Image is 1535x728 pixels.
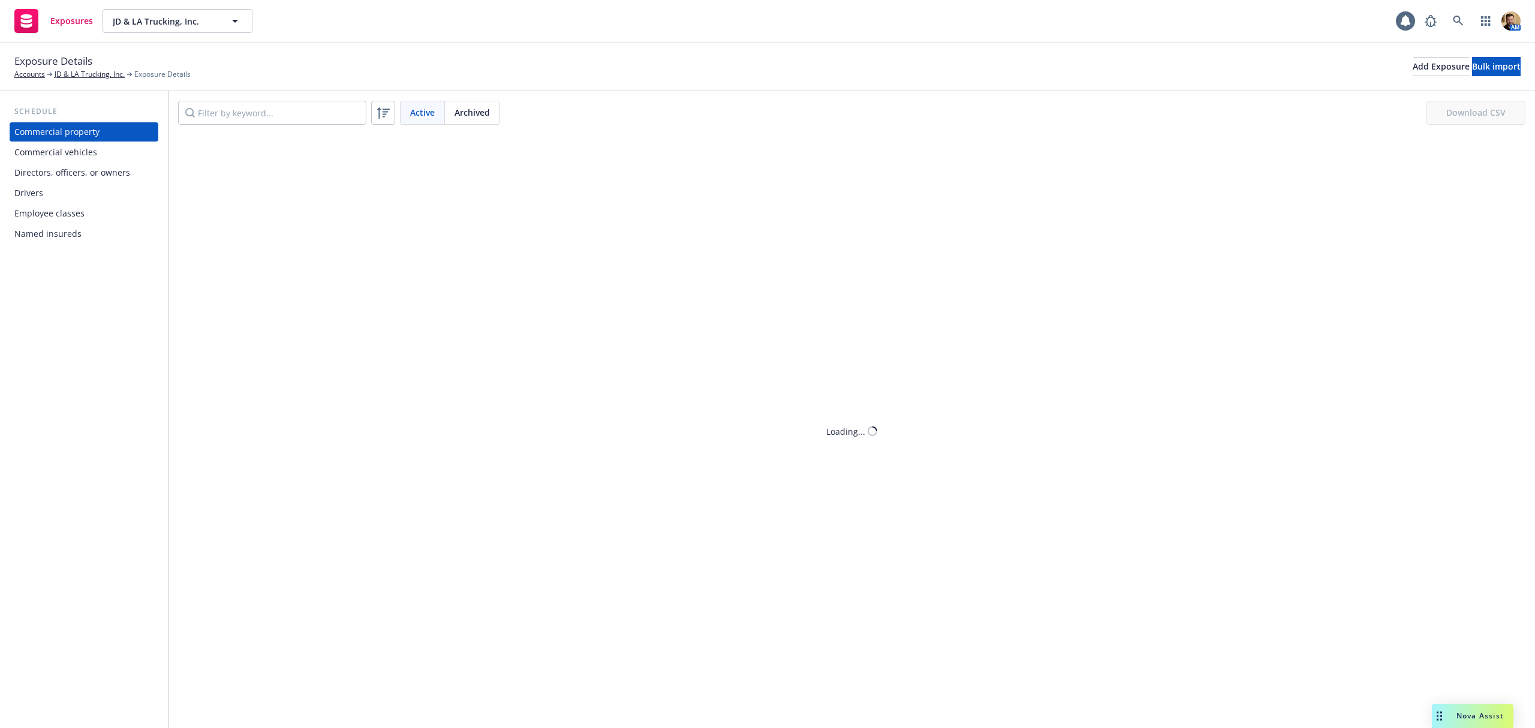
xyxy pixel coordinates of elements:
[1472,58,1521,76] div: Bulk import
[50,16,93,26] span: Exposures
[1456,711,1504,721] span: Nova Assist
[1413,58,1470,76] div: Add Exposure
[14,204,85,223] div: Employee classes
[10,143,158,162] a: Commercial vehicles
[14,163,130,182] div: Directors, officers, or owners
[455,106,490,119] span: Archived
[1474,9,1498,33] a: Switch app
[55,69,125,80] a: JD & LA Trucking, Inc.
[14,224,82,243] div: Named insureds
[1432,704,1447,728] div: Drag to move
[14,183,43,203] div: Drivers
[14,69,45,80] a: Accounts
[10,163,158,182] a: Directors, officers, or owners
[1472,57,1521,76] button: Bulk import
[1413,57,1470,76] button: Add Exposure
[1432,704,1513,728] button: Nova Assist
[1446,9,1470,33] a: Search
[134,69,191,80] span: Exposure Details
[410,106,435,119] span: Active
[10,224,158,243] a: Named insureds
[14,143,97,162] div: Commercial vehicles
[10,204,158,223] a: Employee classes
[14,53,92,69] span: Exposure Details
[10,106,158,118] div: Schedule
[113,15,216,28] span: JD & LA Trucking, Inc.
[14,122,100,142] div: Commercial property
[10,183,158,203] a: Drivers
[826,425,865,438] div: Loading...
[1419,9,1443,33] a: Report a Bug
[103,9,252,33] button: JD & LA Trucking, Inc.
[1501,11,1521,31] img: photo
[10,122,158,142] a: Commercial property
[10,4,98,38] a: Exposures
[178,101,366,125] input: Filter by keyword...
